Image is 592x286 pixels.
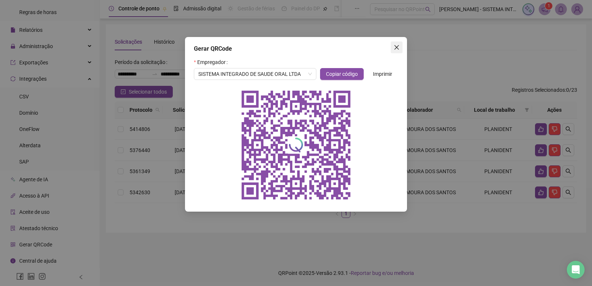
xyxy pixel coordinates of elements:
div: Gerar QRCode [194,44,398,53]
img: qrcode do empregador [237,86,355,204]
span: close [394,44,400,50]
label: Empregador [194,56,231,68]
button: Imprimir [367,68,398,80]
span: Copiar código [326,70,358,78]
button: Copiar código [320,68,364,80]
div: Open Intercom Messenger [567,261,585,279]
button: Close [391,41,403,53]
span: Imprimir [373,70,392,78]
span: SISTEMA INTEGRADO DE SAUDE ORAL LTDA [198,68,312,80]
